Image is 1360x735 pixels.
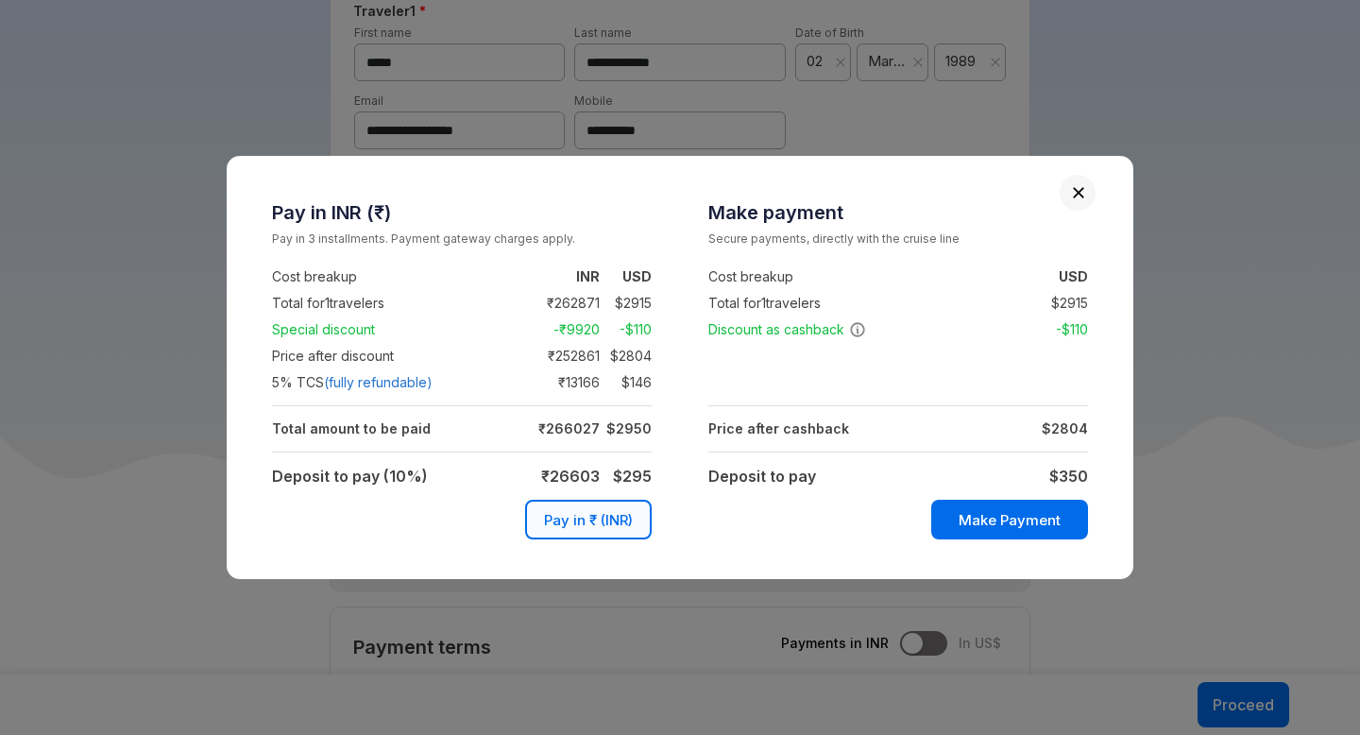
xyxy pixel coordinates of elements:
strong: USD [1059,268,1088,284]
button: Make Payment [931,500,1088,539]
strong: $ 295 [613,467,652,486]
td: Cost breakup [272,264,520,290]
strong: $ 2804 [1042,420,1088,436]
strong: Price after cashback [708,420,849,436]
td: ₹ 262871 [520,292,600,315]
td: $ 146 [600,371,652,394]
small: Pay in 3 installments. Payment gateway charges apply. [272,230,652,248]
h3: Make payment [708,201,1088,224]
strong: $ 2950 [606,420,652,436]
td: ₹ 252861 [520,345,600,367]
td: Total for 1 travelers [708,290,957,316]
strong: INR [576,268,600,284]
td: -$ 110 [600,318,652,341]
strong: Deposit to pay [708,467,816,486]
h3: Pay in INR (₹) [272,201,652,224]
strong: Total amount to be paid [272,420,431,436]
strong: USD [622,268,652,284]
strong: Deposit to pay (10%) [272,467,428,486]
td: $ 2804 [600,345,652,367]
span: Discount as cashback [708,320,866,339]
td: Cost breakup [708,264,957,290]
span: (fully refundable) [324,373,433,392]
small: Secure payments, directly with the cruise line [708,230,1088,248]
td: -₹ 9920 [520,318,600,341]
td: Price after discount [272,343,520,369]
button: Close [1072,186,1085,199]
button: Pay in ₹ (INR) [525,500,652,539]
td: 5 % TCS [272,369,520,396]
strong: $ 350 [1049,467,1088,486]
strong: ₹ 26603 [541,467,600,486]
td: $ 2915 [1036,292,1088,315]
td: $ 2915 [600,292,652,315]
td: Special discount [272,316,520,343]
td: Total for 1 travelers [272,290,520,316]
td: ₹ 13166 [520,371,600,394]
td: -$ 110 [1036,318,1088,341]
strong: ₹ 266027 [538,420,600,436]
